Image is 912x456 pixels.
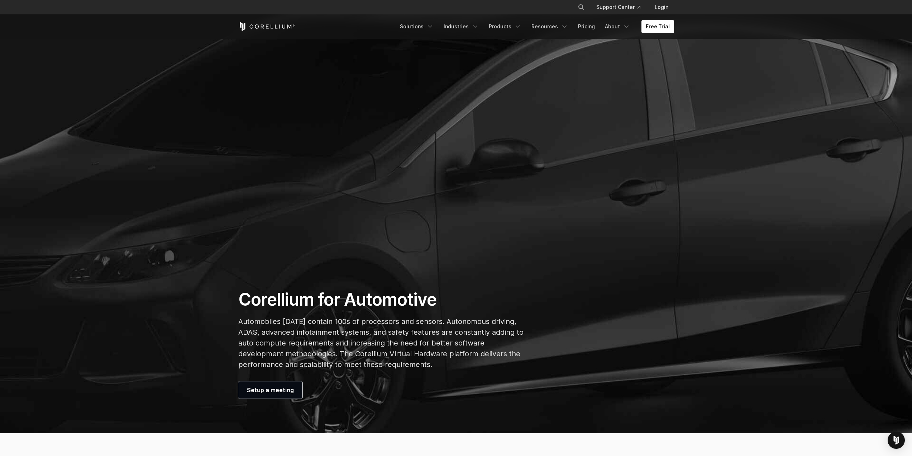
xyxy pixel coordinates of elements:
[601,20,634,33] a: About
[569,1,674,14] div: Navigation Menu
[238,22,295,31] a: Corellium Home
[641,20,674,33] a: Free Trial
[247,386,294,394] span: Setup a meeting
[888,432,905,449] div: Open Intercom Messenger
[396,20,438,33] a: Solutions
[439,20,483,33] a: Industries
[238,381,302,399] a: Setup a meeting
[649,1,674,14] a: Login
[238,289,524,310] h1: Corellium for Automotive
[527,20,572,33] a: Resources
[574,20,599,33] a: Pricing
[396,20,674,33] div: Navigation Menu
[591,1,646,14] a: Support Center
[484,20,526,33] a: Products
[575,1,588,14] button: Search
[238,316,524,370] p: Automobiles [DATE] contain 100s of processors and sensors. Autonomous driving, ADAS, advanced inf...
